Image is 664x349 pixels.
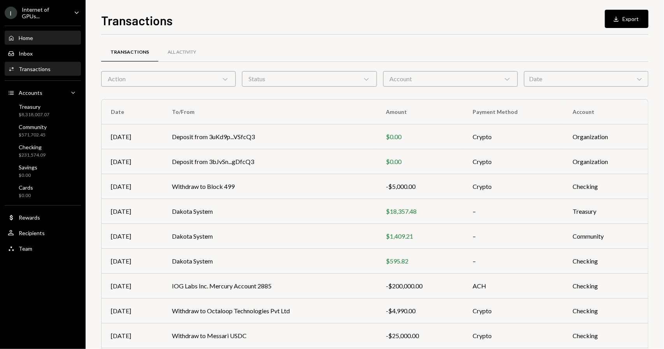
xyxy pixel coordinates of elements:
[111,207,153,216] div: [DATE]
[19,35,33,41] div: Home
[5,121,81,140] a: Community$571,702.45
[563,149,648,174] td: Organization
[563,274,648,298] td: Checking
[463,199,563,224] td: –
[19,124,47,130] div: Community
[101,71,236,87] div: Action
[102,99,163,124] th: Date
[5,226,81,240] a: Recipients
[19,112,49,118] div: $8,318,007.07
[110,49,149,56] div: Transactions
[377,99,463,124] th: Amount
[101,42,158,62] a: Transactions
[463,298,563,323] td: Crypto
[386,157,454,166] div: $0.00
[463,249,563,274] td: –
[163,149,377,174] td: Deposit from 3bJvSn...gDfcQ3
[5,86,81,99] a: Accounts
[463,174,563,199] td: Crypto
[111,182,153,191] div: [DATE]
[111,306,153,316] div: [DATE]
[101,12,173,28] h1: Transactions
[163,323,377,348] td: Withdraw to Messari USDC
[386,281,454,291] div: -$200,000.00
[524,71,648,87] div: Date
[19,184,33,191] div: Cards
[111,281,153,291] div: [DATE]
[386,257,454,266] div: $595.82
[19,192,33,199] div: $0.00
[463,274,563,298] td: ACH
[5,101,81,120] a: Treasury$8,318,007.07
[5,62,81,76] a: Transactions
[5,210,81,224] a: Rewards
[19,144,46,150] div: Checking
[19,50,33,57] div: Inbox
[163,174,377,199] td: Withdraw to Block 499
[19,245,32,252] div: Team
[383,71,518,87] div: Account
[19,164,37,171] div: Savings
[563,199,648,224] td: Treasury
[111,232,153,241] div: [DATE]
[5,182,81,201] a: Cards$0.00
[386,306,454,316] div: -$4,990.00
[463,149,563,174] td: Crypto
[5,46,81,60] a: Inbox
[563,124,648,149] td: Organization
[163,249,377,274] td: Dakota System
[563,99,648,124] th: Account
[563,323,648,348] td: Checking
[605,10,648,28] button: Export
[563,224,648,249] td: Community
[111,157,153,166] div: [DATE]
[563,174,648,199] td: Checking
[19,66,51,72] div: Transactions
[168,49,196,56] div: All Activity
[111,132,153,141] div: [DATE]
[19,230,45,236] div: Recipients
[163,199,377,224] td: Dakota System
[111,257,153,266] div: [DATE]
[5,141,81,160] a: Checking$231,574.09
[22,6,68,19] div: Internet of GPUs...
[19,152,46,159] div: $231,574.09
[386,182,454,191] div: -$5,000.00
[5,241,81,255] a: Team
[19,214,40,221] div: Rewards
[158,42,205,62] a: All Activity
[19,89,42,96] div: Accounts
[463,224,563,249] td: –
[163,124,377,149] td: Deposit from 3uKd9p...VSfcQ3
[163,274,377,298] td: IOG Labs Inc. Mercury Account 2885
[19,103,49,110] div: Treasury
[242,71,377,87] div: Status
[386,232,454,241] div: $1,409.21
[111,331,153,340] div: [DATE]
[19,172,37,179] div: $0.00
[386,331,454,340] div: -$25,000.00
[5,31,81,45] a: Home
[563,249,648,274] td: Checking
[163,224,377,249] td: Dakota System
[463,99,563,124] th: Payment Method
[386,207,454,216] div: $18,357.48
[19,132,47,138] div: $571,702.45
[463,124,563,149] td: Crypto
[563,298,648,323] td: Checking
[386,132,454,141] div: $0.00
[163,298,377,323] td: Withdraw to Octaloop Technologies Pvt Ltd
[163,99,377,124] th: To/From
[5,7,17,19] div: I
[5,162,81,180] a: Savings$0.00
[463,323,563,348] td: Crypto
